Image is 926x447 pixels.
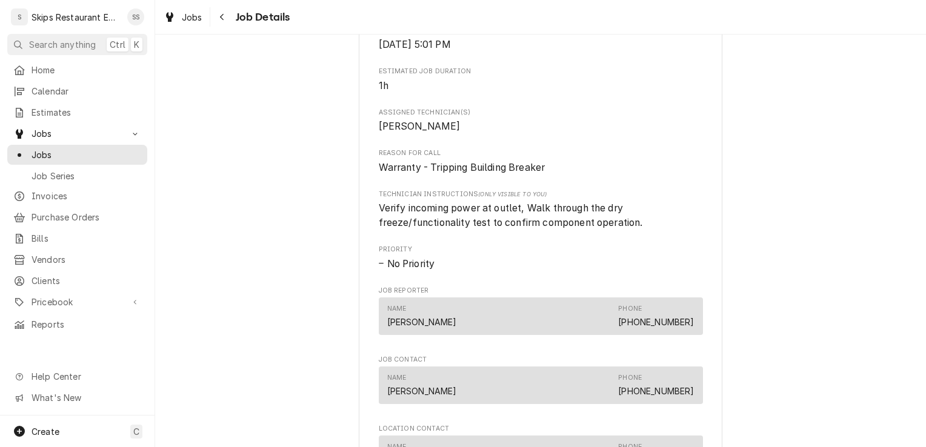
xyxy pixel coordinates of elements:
[7,60,147,80] a: Home
[379,355,703,409] div: Job Contact
[379,355,703,365] span: Job Contact
[379,424,703,434] span: Location Contact
[32,232,141,245] span: Bills
[379,297,703,334] div: Contact
[379,366,703,409] div: Job Contact List
[127,8,144,25] div: SS
[7,166,147,186] a: Job Series
[379,245,703,254] span: Priority
[379,162,545,173] span: Warranty - Tripping Building Breaker
[32,106,141,119] span: Estimates
[379,190,703,199] span: Technician Instructions
[478,191,547,197] span: (Only Visible to You)
[32,318,141,331] span: Reports
[379,201,703,230] span: [object Object]
[379,119,703,134] span: Assigned Technician(s)
[7,207,147,227] a: Purchase Orders
[379,148,703,174] div: Reason For Call
[379,38,703,52] span: Last Modified
[379,257,703,271] div: No Priority
[32,85,141,98] span: Calendar
[32,391,140,404] span: What's New
[32,426,59,437] span: Create
[7,34,147,55] button: Search anythingCtrlK
[387,373,407,383] div: Name
[618,373,694,397] div: Phone
[618,304,694,328] div: Phone
[29,38,96,51] span: Search anything
[7,102,147,122] a: Estimates
[379,286,703,296] span: Job Reporter
[182,11,202,24] span: Jobs
[379,108,703,118] span: Assigned Technician(s)
[133,425,139,438] span: C
[379,257,703,271] span: Priority
[32,190,141,202] span: Invoices
[379,108,703,134] div: Assigned Technician(s)
[32,11,121,24] div: Skips Restaurant Equipment
[387,373,457,397] div: Name
[379,366,703,403] div: Contact
[127,8,144,25] div: Shan Skipper's Avatar
[618,373,642,383] div: Phone
[618,317,694,327] a: [PHONE_NUMBER]
[32,253,141,266] span: Vendors
[7,366,147,386] a: Go to Help Center
[387,304,407,314] div: Name
[7,292,147,312] a: Go to Pricebook
[110,38,125,51] span: Ctrl
[7,186,147,206] a: Invoices
[7,314,147,334] a: Reports
[618,386,694,396] a: [PHONE_NUMBER]
[232,9,290,25] span: Job Details
[379,148,703,158] span: Reason For Call
[379,39,451,50] span: [DATE] 5:01 PM
[387,316,457,328] div: [PERSON_NAME]
[32,170,141,182] span: Job Series
[213,7,232,27] button: Navigate back
[379,67,703,76] span: Estimated Job Duration
[7,250,147,270] a: Vendors
[387,385,457,397] div: [PERSON_NAME]
[7,81,147,101] a: Calendar
[7,145,147,165] a: Jobs
[32,296,123,308] span: Pricebook
[379,245,703,271] div: Priority
[379,286,703,340] div: Job Reporter
[7,388,147,408] a: Go to What's New
[387,304,457,328] div: Name
[618,304,642,314] div: Phone
[7,271,147,291] a: Clients
[32,211,141,223] span: Purchase Orders
[32,148,141,161] span: Jobs
[379,161,703,175] span: Reason For Call
[379,67,703,93] div: Estimated Job Duration
[379,79,703,93] span: Estimated Job Duration
[379,202,643,228] span: Verify incoming power at outlet, Walk through the dry freeze/functionality test to confirm compon...
[379,80,388,91] span: 1h
[11,8,28,25] div: S
[379,26,703,52] div: Last Modified
[7,124,147,144] a: Go to Jobs
[32,127,123,140] span: Jobs
[379,297,703,340] div: Job Reporter List
[379,121,461,132] span: [PERSON_NAME]
[32,274,141,287] span: Clients
[134,38,139,51] span: K
[159,7,207,27] a: Jobs
[32,370,140,383] span: Help Center
[7,228,147,248] a: Bills
[379,190,703,230] div: [object Object]
[32,64,141,76] span: Home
